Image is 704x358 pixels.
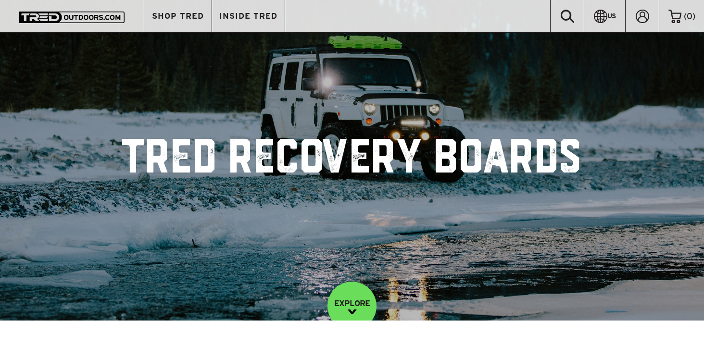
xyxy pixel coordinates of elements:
[684,12,695,21] span: ( )
[687,12,692,21] span: 0
[122,139,582,182] h1: TRED Recovery Boards
[19,12,125,23] img: TRED Outdoors America
[152,12,204,20] span: SHOP TRED
[219,12,277,20] span: INSIDE TRED
[668,10,681,23] img: cart-icon
[327,282,377,331] a: EXPLORE
[348,309,357,314] img: down-image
